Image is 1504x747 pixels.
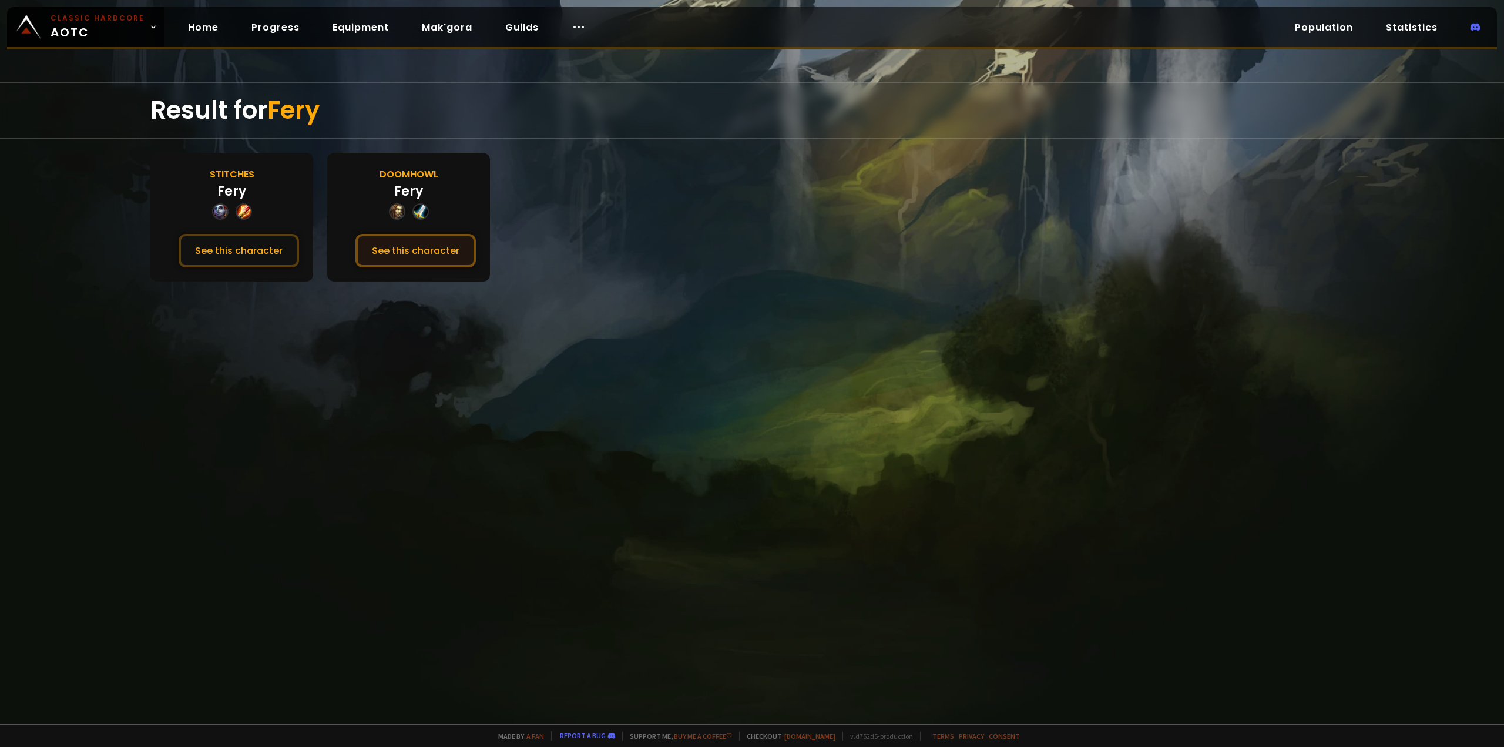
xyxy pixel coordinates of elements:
[560,731,606,740] a: Report a bug
[150,83,1354,138] div: Result for
[739,732,835,741] span: Checkout
[51,13,145,41] span: AOTC
[842,732,913,741] span: v. d752d5 - production
[491,732,544,741] span: Made by
[210,167,254,182] div: Stitches
[989,732,1020,741] a: Consent
[412,15,482,39] a: Mak'gora
[1285,15,1362,39] a: Population
[242,15,309,39] a: Progress
[394,182,423,201] div: Fery
[51,13,145,24] small: Classic Hardcore
[217,182,246,201] div: Fery
[380,167,438,182] div: Doomhowl
[496,15,548,39] a: Guilds
[1377,15,1447,39] a: Statistics
[179,234,299,267] button: See this character
[959,732,984,741] a: Privacy
[179,15,228,39] a: Home
[267,93,320,128] span: Fery
[674,732,732,741] a: Buy me a coffee
[323,15,398,39] a: Equipment
[932,732,954,741] a: Terms
[526,732,544,741] a: a fan
[622,732,732,741] span: Support me,
[784,732,835,741] a: [DOMAIN_NAME]
[7,7,164,47] a: Classic HardcoreAOTC
[355,234,476,267] button: See this character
